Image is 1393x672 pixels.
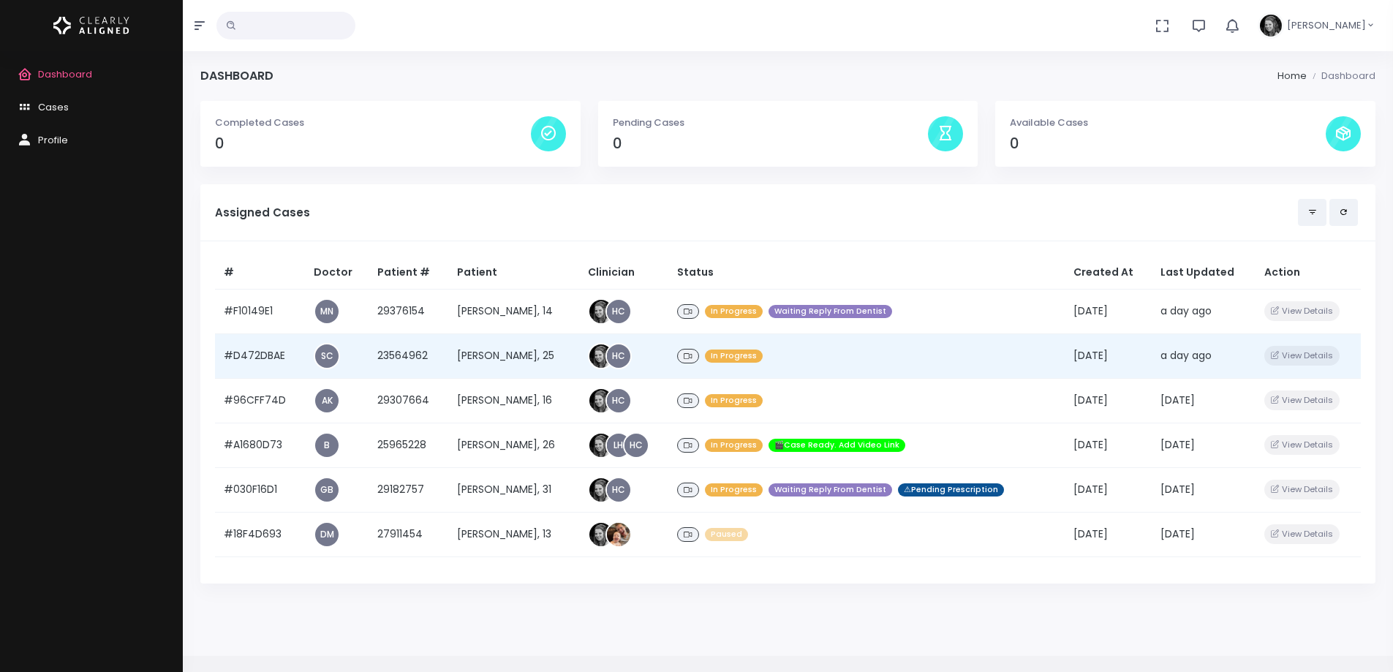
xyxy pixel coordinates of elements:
[315,523,339,546] a: DM
[1277,69,1307,83] li: Home
[769,439,905,453] span: 🎬Case Ready. Add Video Link
[1010,135,1326,152] h4: 0
[369,333,448,378] td: 23564962
[607,389,630,412] a: HC
[369,467,448,512] td: 29182757
[1073,303,1108,318] span: [DATE]
[369,256,448,290] th: Patient #
[315,300,339,323] a: MN
[624,434,648,457] a: HC
[315,478,339,502] a: GB
[369,289,448,333] td: 29376154
[215,116,531,130] p: Completed Cases
[305,256,369,290] th: Doctor
[1073,482,1108,497] span: [DATE]
[369,378,448,423] td: 29307664
[1160,393,1195,407] span: [DATE]
[315,434,339,457] a: B
[215,512,305,556] td: #18F4D693
[1264,435,1340,455] button: View Details
[607,434,630,457] a: LH
[315,344,339,368] a: SC
[448,256,579,290] th: Patient
[215,289,305,333] td: #F10149E1
[668,256,1065,290] th: Status
[448,467,579,512] td: [PERSON_NAME], 31
[1073,437,1108,452] span: [DATE]
[1160,348,1212,363] span: a day ago
[705,305,763,319] span: In Progress
[705,350,763,363] span: In Progress
[1073,526,1108,541] span: [DATE]
[607,300,630,323] a: HC
[705,439,763,453] span: In Progress
[1307,69,1375,83] li: Dashboard
[1264,390,1340,410] button: View Details
[369,512,448,556] td: 27911454
[215,256,305,290] th: #
[579,256,668,290] th: Clinician
[705,483,763,497] span: In Progress
[705,394,763,408] span: In Progress
[200,69,273,83] h4: Dashboard
[1264,480,1340,499] button: View Details
[1287,18,1366,33] span: [PERSON_NAME]
[215,333,305,378] td: #D472DBAE
[1160,437,1195,452] span: [DATE]
[215,378,305,423] td: #96CFF74D
[1065,256,1152,290] th: Created At
[215,206,1298,219] h5: Assigned Cases
[448,289,579,333] td: [PERSON_NAME], 14
[1264,524,1340,544] button: View Details
[215,135,531,152] h4: 0
[1256,256,1361,290] th: Action
[1160,303,1212,318] span: a day ago
[769,305,892,319] span: Waiting Reply From Dentist
[607,478,630,502] a: HC
[613,135,929,152] h4: 0
[1073,393,1108,407] span: [DATE]
[448,512,579,556] td: [PERSON_NAME], 13
[38,67,92,81] span: Dashboard
[1160,482,1195,497] span: [DATE]
[53,10,129,41] img: Logo Horizontal
[1264,346,1340,366] button: View Details
[1258,12,1284,39] img: Header Avatar
[38,100,69,114] span: Cases
[1160,526,1195,541] span: [DATE]
[769,483,892,497] span: Waiting Reply From Dentist
[1152,256,1255,290] th: Last Updated
[607,344,630,368] a: HC
[705,528,748,542] span: Paused
[1010,116,1326,130] p: Available Cases
[1073,348,1108,363] span: [DATE]
[215,467,305,512] td: #030F16D1
[448,378,579,423] td: [PERSON_NAME], 16
[38,133,68,147] span: Profile
[369,423,448,467] td: 25965228
[448,423,579,467] td: [PERSON_NAME], 26
[898,483,1004,497] span: ⚠Pending Prescription
[613,116,929,130] p: Pending Cases
[448,333,579,378] td: [PERSON_NAME], 25
[315,389,339,412] a: AK
[215,423,305,467] td: #A1680D73
[1264,301,1340,321] button: View Details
